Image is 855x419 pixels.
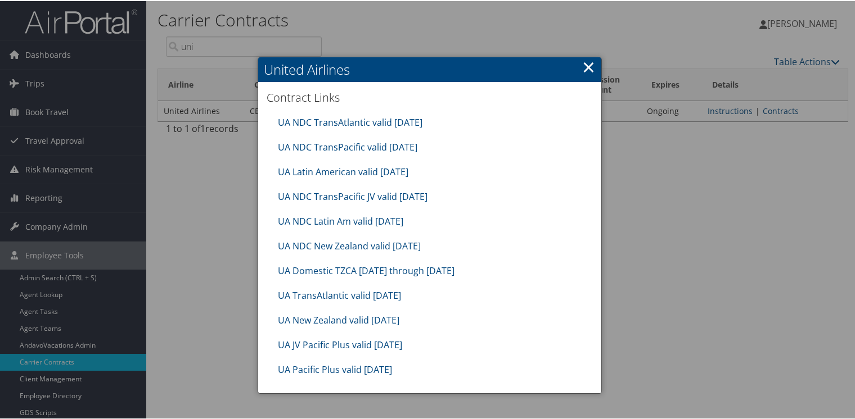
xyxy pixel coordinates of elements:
a: UA NDC New Zealand valid [DATE] [278,239,421,251]
a: UA TransAtlantic valid [DATE] [278,288,401,300]
a: UA JV Pacific Plus valid [DATE] [278,338,402,350]
a: UA NDC TransPacific valid [DATE] [278,140,417,152]
h2: United Airlines [258,56,601,81]
a: UA Domestic TZCA [DATE] through [DATE] [278,263,454,276]
a: UA New Zealand valid [DATE] [278,313,399,325]
a: UA NDC Latin Am valid [DATE] [278,214,403,226]
a: UA NDC TransAtlantic valid [DATE] [278,115,422,127]
h3: Contract Links [267,89,592,104]
a: UA Pacific Plus valid [DATE] [278,362,392,375]
a: × [582,54,595,77]
a: UA Latin American valid [DATE] [278,165,408,177]
a: UA NDC TransPacific JV valid [DATE] [278,189,427,202]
